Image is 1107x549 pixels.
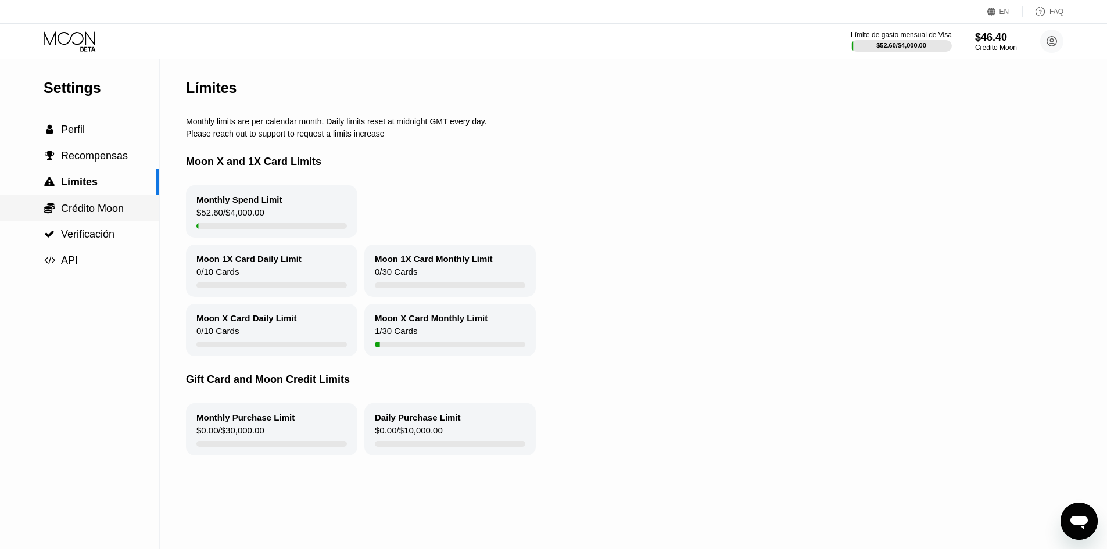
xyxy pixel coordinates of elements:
[375,326,417,342] div: 1 / 30 Cards
[61,176,98,188] span: Límites
[61,150,128,162] span: Recompensas
[975,44,1017,52] div: Crédito Moon
[987,6,1023,17] div: EN
[196,254,302,264] div: Moon 1X Card Daily Limit
[196,313,297,323] div: Moon X Card Daily Limit
[196,207,264,223] div: $52.60 / $4,000.00
[61,254,78,266] span: API
[44,150,55,161] div: 
[196,267,239,282] div: 0 / 10 Cards
[44,80,159,96] div: Settings
[375,313,488,323] div: Moon X Card Monthly Limit
[44,255,55,265] span: 
[186,117,1072,126] div: Monthly limits are per calendar month. Daily limits reset at midnight GMT every day.
[61,228,114,240] span: Verificación
[876,42,926,49] div: $52.60 / $4,000.00
[61,203,124,214] span: Crédito Moon
[186,129,1072,138] div: Please reach out to support to request a limits increase
[1061,503,1098,540] iframe: Botón para iniciar la ventana de mensajería
[975,31,1017,44] div: $46.40
[186,138,1072,185] div: Moon X and 1X Card Limits
[375,412,461,422] div: Daily Purchase Limit
[851,31,952,39] div: Límite de gasto mensual de Visa
[999,8,1009,16] div: EN
[1049,8,1063,16] div: FAQ
[46,124,53,135] span: 
[196,425,264,441] div: $0.00 / $30,000.00
[375,267,417,282] div: 0 / 30 Cards
[61,124,85,135] span: Perfil
[44,177,55,187] span: 
[375,254,493,264] div: Moon 1X Card Monthly Limit
[186,356,1072,403] div: Gift Card and Moon Credit Limits
[196,195,282,204] div: Monthly Spend Limit
[375,425,443,441] div: $0.00 / $10,000.00
[196,412,295,422] div: Monthly Purchase Limit
[975,31,1017,52] div: $46.40Crédito Moon
[1023,6,1063,17] div: FAQ
[44,124,55,135] div: 
[44,229,55,239] span: 
[851,31,952,52] div: Límite de gasto mensual de Visa$52.60/$4,000.00
[196,326,239,342] div: 0 / 10 Cards
[45,150,55,161] span: 
[44,202,55,214] span: 
[186,80,237,96] div: Límites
